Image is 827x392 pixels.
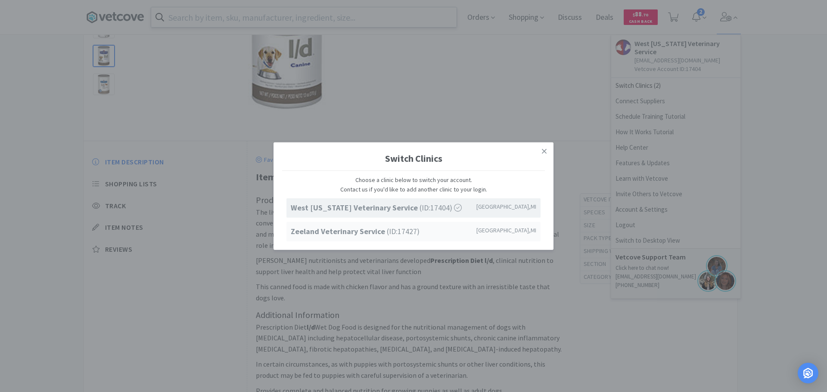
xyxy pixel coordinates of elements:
[291,225,420,238] span: (ID: 17427 )
[291,203,420,213] strong: West [US_STATE] Veterinary Service
[291,226,387,236] strong: Zeeland Veterinary Service
[798,363,818,383] div: Open Intercom Messenger
[476,225,536,235] span: [GEOGRAPHIC_DATA] , MI
[282,146,545,170] h1: Switch Clinics
[286,175,541,194] p: Choose a clinic below to switch your account. Contact us if you'd like to add another clinic to y...
[291,202,462,214] span: (ID: 17404 )
[476,202,536,211] span: [GEOGRAPHIC_DATA] , MI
